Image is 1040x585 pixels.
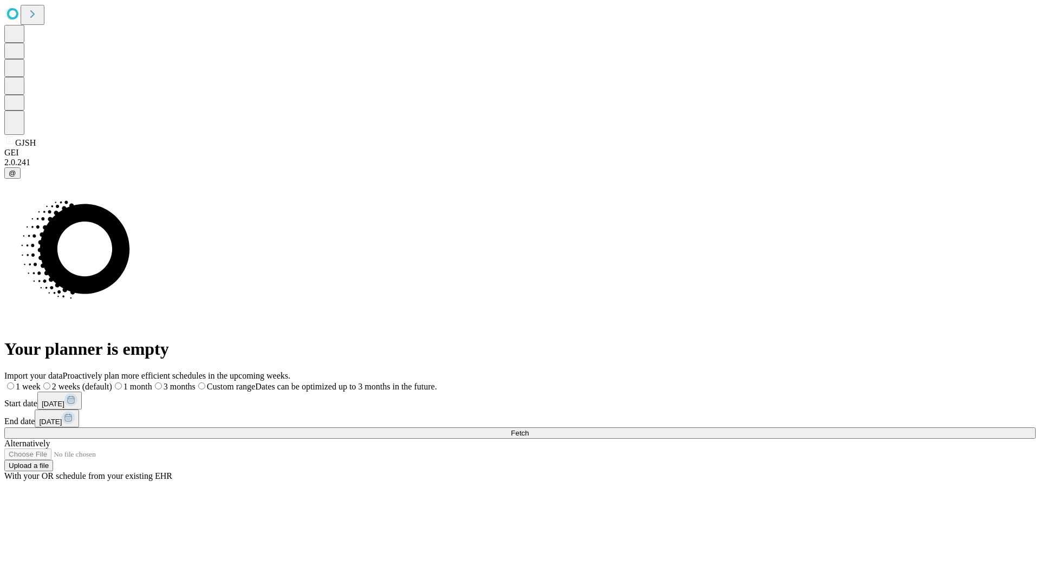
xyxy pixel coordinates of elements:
span: Alternatively [4,439,50,448]
div: Start date [4,392,1036,409]
span: Import your data [4,371,63,380]
span: [DATE] [42,400,64,408]
button: [DATE] [37,392,82,409]
span: Dates can be optimized up to 3 months in the future. [255,382,437,391]
span: Fetch [511,429,529,437]
input: 3 months [155,382,162,389]
span: @ [9,169,16,177]
span: 2 weeks (default) [52,382,112,391]
button: Upload a file [4,460,53,471]
div: GEI [4,148,1036,158]
span: [DATE] [39,418,62,426]
div: End date [4,409,1036,427]
input: Custom rangeDates can be optimized up to 3 months in the future. [198,382,205,389]
span: 1 week [16,382,41,391]
h1: Your planner is empty [4,339,1036,359]
span: Custom range [207,382,255,391]
input: 1 month [115,382,122,389]
span: With your OR schedule from your existing EHR [4,471,172,480]
button: Fetch [4,427,1036,439]
button: @ [4,167,21,179]
button: [DATE] [35,409,79,427]
span: Proactively plan more efficient schedules in the upcoming weeks. [63,371,290,380]
input: 2 weeks (default) [43,382,50,389]
div: 2.0.241 [4,158,1036,167]
span: 1 month [123,382,152,391]
input: 1 week [7,382,14,389]
span: GJSH [15,138,36,147]
span: 3 months [164,382,196,391]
